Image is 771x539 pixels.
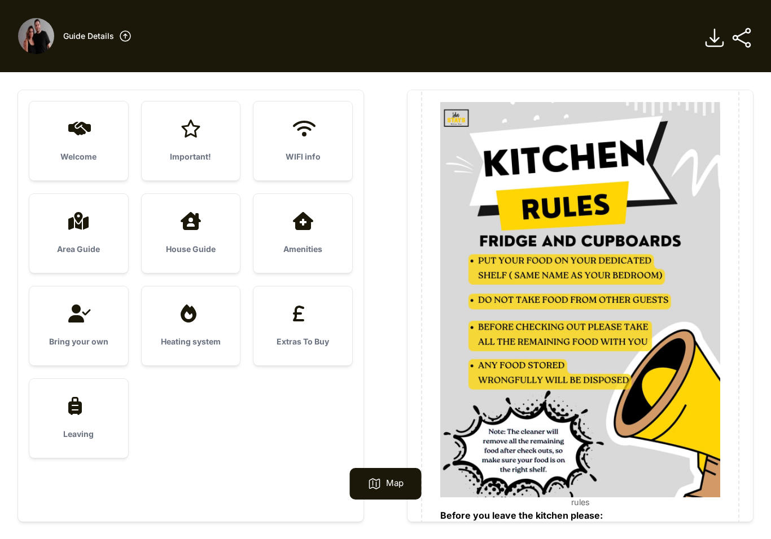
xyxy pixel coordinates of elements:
[160,336,222,347] h3: Heating system
[63,29,132,43] a: Guide Details
[47,151,110,162] h3: Welcome
[47,244,110,255] h3: Area Guide
[271,244,334,255] h3: Amenities
[440,497,720,507] figcaption: rules
[160,244,222,255] h3: House Guide
[386,477,404,491] p: Map
[142,194,240,273] a: House Guide
[142,286,240,365] a: Heating system
[160,151,222,162] h3: Important!
[253,194,352,273] a: Amenities
[142,101,240,180] a: Important!
[271,151,334,162] h3: WIFI info
[63,30,114,42] h3: Guide Details
[253,101,352,180] a: WIFI info
[440,102,720,497] img: xylkcfcxulghm3zpves1i8dct8yx
[29,286,128,365] a: Bring your own
[47,336,110,347] h3: Bring your own
[440,510,603,521] strong: Before you leave the kitchen please:
[271,336,334,347] h3: Extras To Buy
[29,379,128,458] a: Leaving
[47,428,110,440] h3: Leaving
[18,18,54,54] img: fyg012wjad9tg46yi4q0sdrdjd51
[29,194,128,273] a: Area Guide
[253,286,352,365] a: Extras To Buy
[29,101,128,180] a: Welcome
